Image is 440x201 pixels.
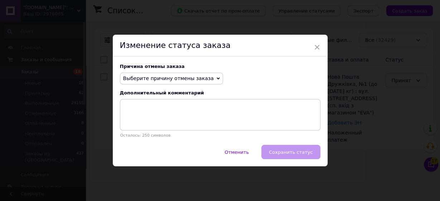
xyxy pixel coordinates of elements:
p: Осталось: 250 символов [120,133,320,138]
span: × [314,41,320,53]
span: Выберите причину отмены заказа [123,75,214,81]
span: Отменить [224,149,249,155]
div: Причина отмены заказа [120,64,320,69]
div: Дополнительный комментарий [120,90,320,95]
div: Изменение статуса заказа [113,35,328,57]
button: Отменить [217,145,256,159]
